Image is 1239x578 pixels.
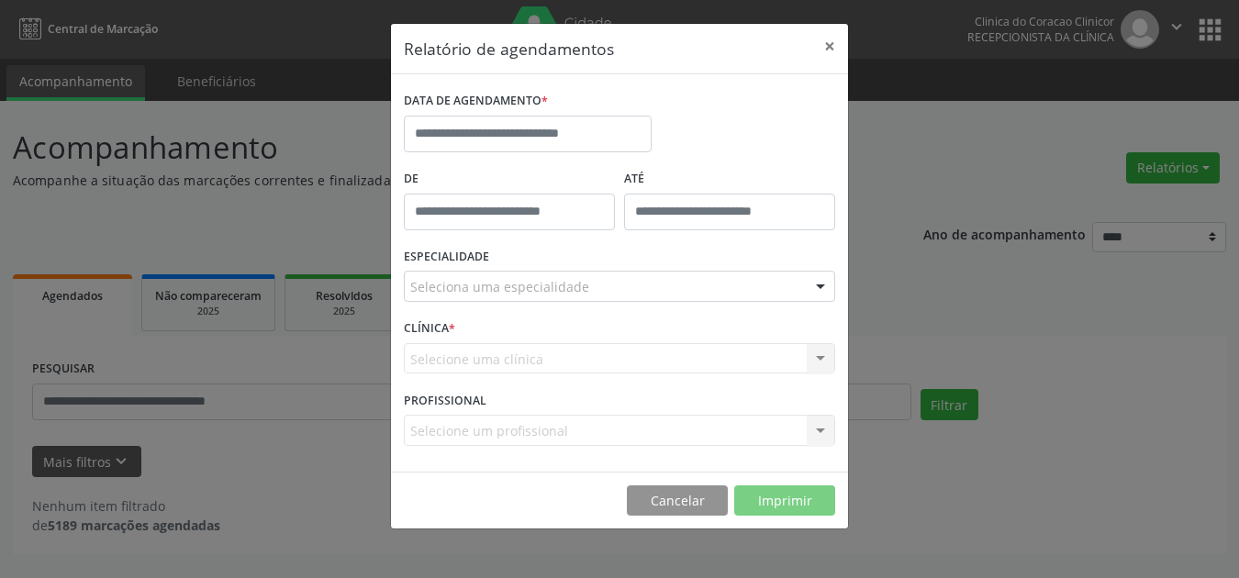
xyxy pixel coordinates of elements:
[404,386,486,415] label: PROFISSIONAL
[811,24,848,69] button: Close
[404,165,615,194] label: De
[404,315,455,343] label: CLÍNICA
[404,87,548,116] label: DATA DE AGENDAMENTO
[404,243,489,272] label: ESPECIALIDADE
[624,165,835,194] label: ATÉ
[734,485,835,517] button: Imprimir
[404,37,614,61] h5: Relatório de agendamentos
[627,485,728,517] button: Cancelar
[410,277,589,296] span: Seleciona uma especialidade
